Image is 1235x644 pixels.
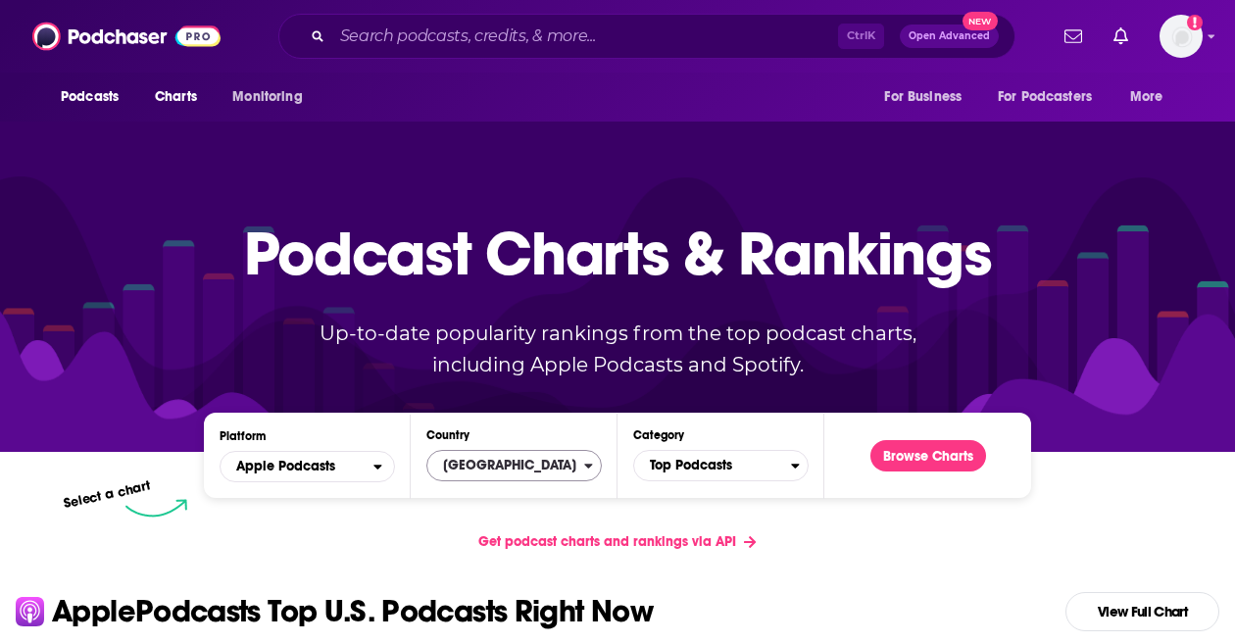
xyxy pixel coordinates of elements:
[870,440,986,471] button: Browse Charts
[634,449,791,482] span: Top Podcasts
[478,533,736,550] span: Get podcast charts and rankings via API
[219,78,327,116] button: open menu
[61,83,119,111] span: Podcasts
[32,18,221,55] img: Podchaser - Follow, Share and Rate Podcasts
[1116,78,1188,116] button: open menu
[1130,83,1163,111] span: More
[963,12,998,30] span: New
[125,499,187,518] img: select arrow
[236,460,335,473] span: Apple Podcasts
[900,25,999,48] button: Open AdvancedNew
[985,78,1120,116] button: open menu
[332,21,838,52] input: Search podcasts, credits, & more...
[62,477,152,512] p: Select a chart
[427,449,584,482] span: [GEOGRAPHIC_DATA]
[220,451,395,482] button: open menu
[220,451,395,482] h2: Platforms
[909,31,990,41] span: Open Advanced
[280,318,955,380] p: Up-to-date popularity rankings from the top podcast charts, including Apple Podcasts and Spotify.
[1160,15,1203,58] span: Logged in as Naomiumusic
[155,83,197,111] span: Charts
[1160,15,1203,58] button: Show profile menu
[426,450,602,481] button: Countries
[633,450,809,481] button: Categories
[870,78,986,116] button: open menu
[838,24,884,49] span: Ctrl K
[142,78,209,116] a: Charts
[278,14,1015,59] div: Search podcasts, credits, & more...
[1187,15,1203,30] svg: Add a profile image
[244,189,992,317] p: Podcast Charts & Rankings
[1065,592,1219,631] a: View Full Chart
[52,596,653,627] p: Apple Podcasts Top U.S. Podcasts Right Now
[1106,20,1136,53] a: Show notifications dropdown
[998,83,1092,111] span: For Podcasters
[16,597,44,625] img: apple Icon
[1160,15,1203,58] img: User Profile
[463,518,771,566] a: Get podcast charts and rankings via API
[47,78,144,116] button: open menu
[1057,20,1090,53] a: Show notifications dropdown
[884,83,962,111] span: For Business
[232,83,302,111] span: Monitoring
